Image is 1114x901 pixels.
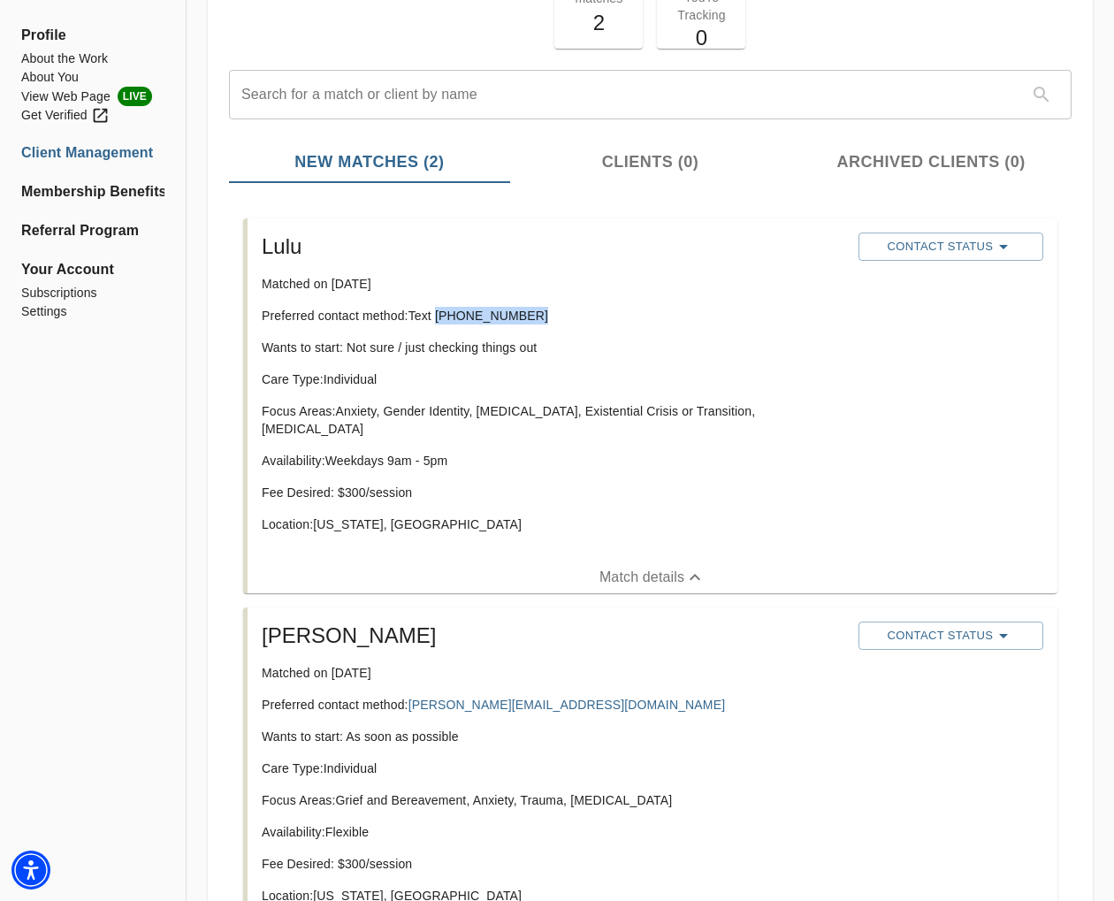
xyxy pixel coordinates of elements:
p: Preferred contact method: [262,696,844,714]
p: Fee Desired: $ 300 /session [262,855,844,873]
button: Contact Status [858,233,1043,261]
span: Your Account [21,259,164,280]
span: Contact Status [867,236,1034,257]
p: Matched on [DATE] [262,275,844,293]
a: [PERSON_NAME][EMAIL_ADDRESS][DOMAIN_NAME] [408,698,726,712]
button: Match details [248,561,1057,593]
p: Location: [US_STATE], [GEOGRAPHIC_DATA] [262,515,844,533]
span: New Matches (2) [240,150,500,174]
a: Membership Benefits [21,181,164,202]
p: Focus Areas: Anxiety, Gender Identity, [MEDICAL_DATA], Existential Crisis or Transition, [MEDICAL... [262,402,844,438]
h5: [PERSON_NAME] [262,622,844,650]
div: Accessibility Menu [11,851,50,890]
li: View Web Page [21,87,164,106]
span: Clients (0) [521,150,781,174]
a: Subscriptions [21,284,164,302]
h5: 0 [668,24,735,52]
span: Archived Clients (0) [801,150,1061,174]
h5: Lulu [262,233,844,261]
span: Contact Status [867,625,1034,646]
p: Focus Areas: Grief and Bereavement, Anxiety, Trauma, [MEDICAL_DATA] [262,791,844,809]
div: Get Verified [21,106,110,125]
h5: 2 [565,9,632,37]
p: Wants to start: Not sure / just checking things out [262,339,844,356]
p: Wants to start: As soon as possible [262,728,844,745]
button: Contact Status [858,622,1043,650]
span: LIVE [118,87,152,106]
a: Settings [21,302,164,321]
p: Availability: Weekdays 9am - 5pm [262,452,844,470]
a: Referral Program [21,220,164,241]
p: Matched on [DATE] [262,664,844,682]
p: Care Type: Individual [262,370,844,388]
span: Profile [21,25,164,46]
a: About You [21,68,164,87]
p: Fee Desired: $ 300 /session [262,484,844,501]
p: Preferred contact method: Text [PHONE_NUMBER] [262,307,844,325]
a: Client Management [21,142,164,164]
p: Availability: Flexible [262,823,844,841]
p: Match details [599,567,684,588]
a: About the Work [21,50,164,68]
p: Care Type: Individual [262,760,844,777]
a: View Web PageLIVE [21,87,164,106]
a: Get Verified [21,106,164,125]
